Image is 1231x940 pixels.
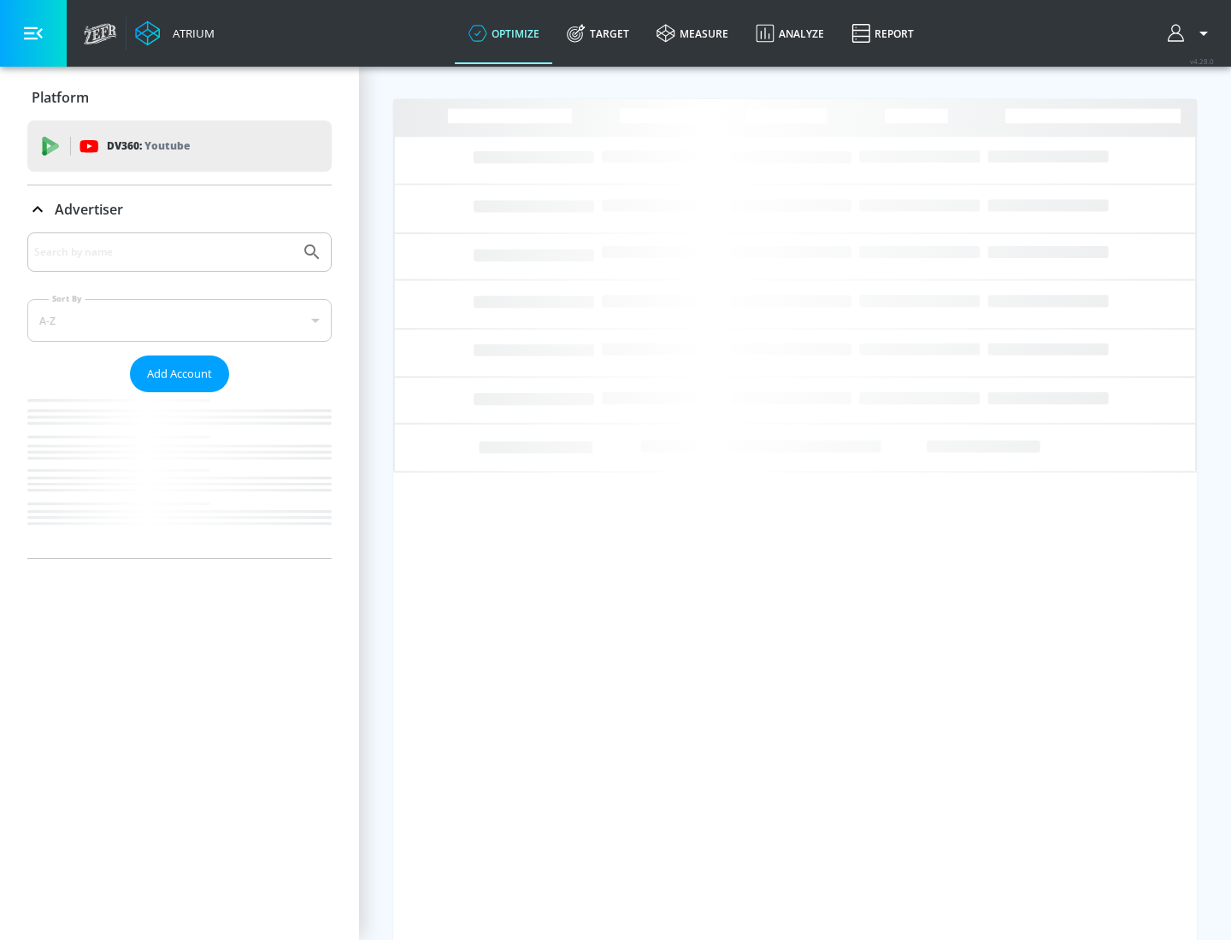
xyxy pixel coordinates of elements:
input: Search by name [34,241,293,263]
p: Platform [32,88,89,107]
p: Advertiser [55,200,123,219]
div: Platform [27,73,332,121]
a: Analyze [742,3,838,64]
div: Advertiser [27,185,332,233]
a: Report [838,3,928,64]
p: Youtube [144,137,190,155]
div: Atrium [166,26,215,41]
p: DV360: [107,137,190,156]
button: Add Account [130,355,229,392]
a: measure [643,3,742,64]
label: Sort By [49,293,85,304]
div: Advertiser [27,232,332,558]
span: Add Account [147,364,212,384]
span: v 4.28.0 [1190,56,1214,66]
a: Target [553,3,643,64]
div: A-Z [27,299,332,342]
div: DV360: Youtube [27,120,332,172]
a: optimize [455,3,553,64]
a: Atrium [135,21,215,46]
nav: list of Advertiser [27,392,332,558]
